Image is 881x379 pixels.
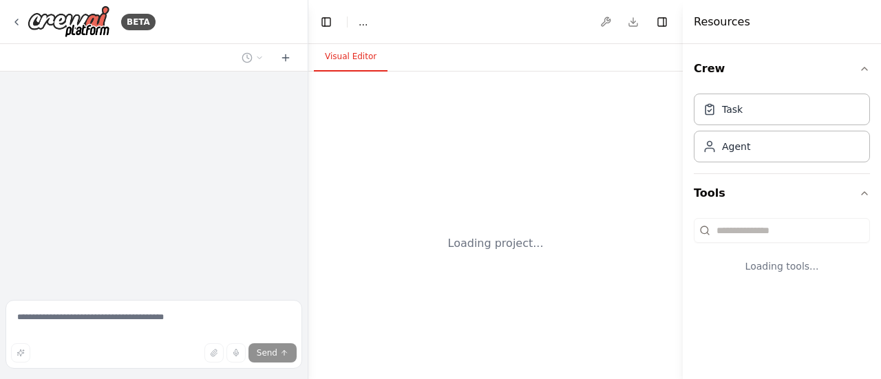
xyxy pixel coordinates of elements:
div: Task [722,102,743,116]
button: Visual Editor [314,43,388,72]
button: Hide left sidebar [317,12,336,32]
img: Logo [28,6,110,38]
button: Switch to previous chat [236,50,269,66]
button: Send [248,343,297,362]
button: Click to speak your automation idea [226,343,246,362]
button: Hide right sidebar [652,12,672,32]
button: Tools [694,174,870,213]
nav: breadcrumb [359,15,368,29]
button: Start a new chat [275,50,297,66]
div: Loading project... [448,235,544,252]
button: Upload files [204,343,224,362]
span: Send [257,347,277,358]
div: Agent [722,140,750,153]
button: Crew [694,50,870,88]
h4: Resources [694,14,750,30]
div: Tools [694,213,870,295]
div: Loading tools... [694,248,870,284]
div: Crew [694,88,870,173]
div: BETA [121,14,156,30]
span: ... [359,15,368,29]
button: Improve this prompt [11,343,30,362]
